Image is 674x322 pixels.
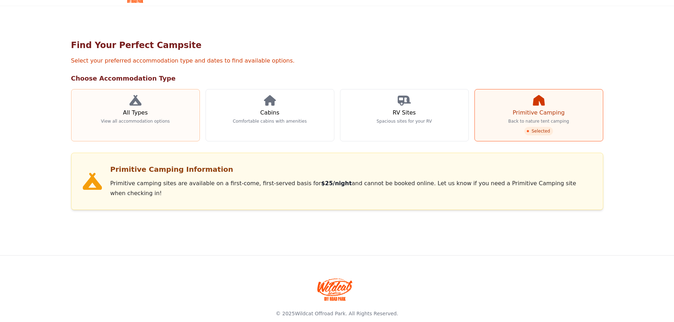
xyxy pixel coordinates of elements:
[317,278,353,301] img: Wildcat Offroad park
[71,89,200,141] a: All Types View all accommodation options
[393,109,416,117] h3: RV Sites
[295,311,345,316] a: Wildcat Offroad Park
[376,118,432,124] p: Spacious sites for your RV
[110,178,592,198] div: Primitive camping sites are available on a first-come, first-served basis for and cannot be booke...
[340,89,469,141] a: RV Sites Spacious sites for your RV
[474,89,603,141] a: Primitive Camping Back to nature tent camping Selected
[71,57,603,65] p: Select your preferred accommodation type and dates to find available options.
[276,311,398,316] span: © 2025 . All Rights Reserved.
[71,40,603,51] h1: Find Your Perfect Campsite
[524,127,553,135] span: Selected
[110,164,592,174] h3: Primitive Camping Information
[260,109,279,117] h3: Cabins
[123,109,148,117] h3: All Types
[71,74,603,83] h2: Choose Accommodation Type
[101,118,170,124] p: View all accommodation options
[233,118,307,124] p: Comfortable cabins with amenities
[508,118,569,124] p: Back to nature tent camping
[321,180,352,187] strong: $25/night
[513,109,565,117] h3: Primitive Camping
[206,89,334,141] a: Cabins Comfortable cabins with amenities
